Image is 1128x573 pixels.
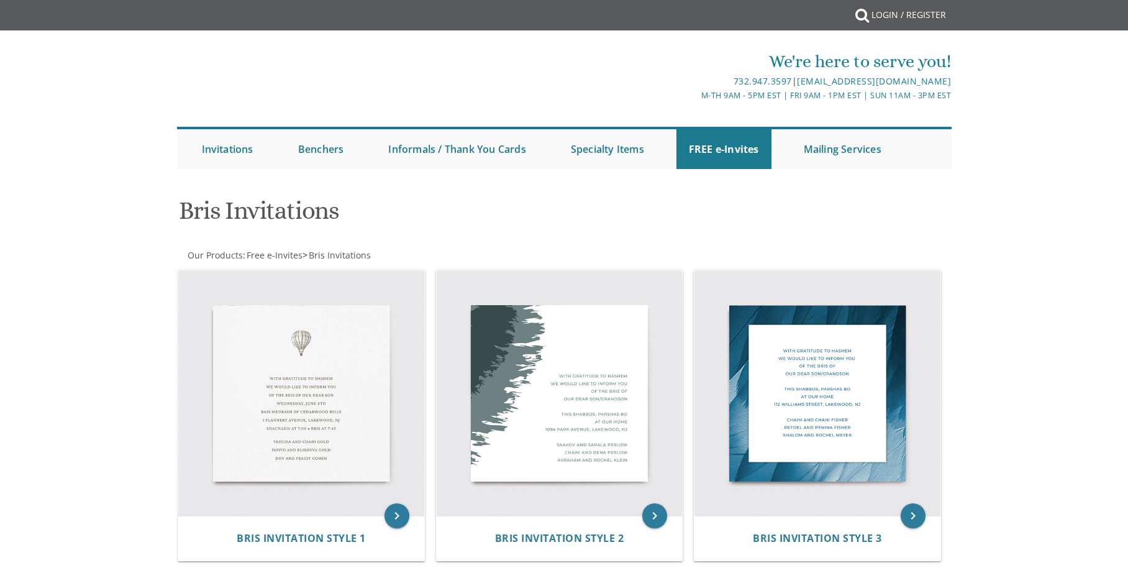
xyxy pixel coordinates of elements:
[309,249,371,261] span: Bris Invitations
[495,533,624,544] a: Bris Invitation Style 2
[753,531,882,545] span: Bris Invitation Style 3
[558,129,657,169] a: Specialty Items
[495,531,624,545] span: Bris Invitation Style 2
[237,531,366,545] span: Bris Invitation Style 1
[435,49,951,74] div: We're here to serve you!
[676,129,771,169] a: FREE e-Invites
[179,197,686,234] h1: Bris Invitations
[245,249,302,261] a: Free e-Invites
[237,533,366,544] a: Bris Invitation Style 1
[247,249,302,261] span: Free e-Invites
[376,129,538,169] a: Informals / Thank You Cards
[797,75,951,87] a: [EMAIL_ADDRESS][DOMAIN_NAME]
[384,503,409,528] a: keyboard_arrow_right
[791,129,894,169] a: Mailing Services
[734,75,792,87] a: 732.947.3597
[186,249,243,261] a: Our Products
[642,503,667,528] a: keyboard_arrow_right
[435,89,951,102] div: M-Th 9am - 5pm EST | Fri 9am - 1pm EST | Sun 11am - 3pm EST
[437,270,683,516] img: Bris Invitation Style 2
[694,270,940,516] img: Bris Invitation Style 3
[178,270,424,516] img: Bris Invitation Style 1
[286,129,357,169] a: Benchers
[302,249,371,261] span: >
[901,503,926,528] a: keyboard_arrow_right
[189,129,266,169] a: Invitations
[177,249,565,262] div: :
[753,533,882,544] a: Bris Invitation Style 3
[307,249,371,261] a: Bris Invitations
[435,74,951,89] div: |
